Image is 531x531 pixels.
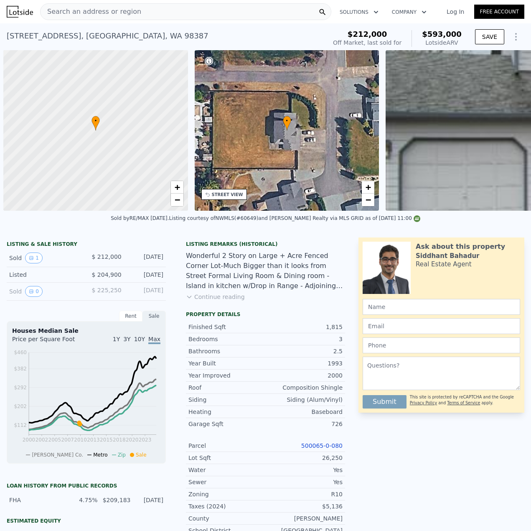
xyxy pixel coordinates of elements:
div: Houses Median Sale [12,327,160,335]
div: [DATE] [128,253,163,263]
div: Sewer [188,478,266,486]
div: Finished Sqft [188,323,266,331]
div: Parcel [188,442,266,450]
div: $5,136 [266,502,343,511]
span: $593,000 [422,30,462,38]
div: Garage Sqft [188,420,266,428]
tspan: 2020 [126,437,139,443]
div: Bathrooms [188,347,266,355]
span: $212,000 [348,30,387,38]
a: Zoom in [171,181,183,194]
button: Company [385,5,433,20]
div: This site is protected by reCAPTCHA and the Google and apply. [410,392,520,408]
a: Terms of Service [447,401,480,405]
a: Log In [437,8,474,16]
input: Name [363,299,520,315]
a: 500065-0-080 [301,442,343,449]
a: Free Account [474,5,524,19]
span: Zip [118,452,126,458]
div: Heating [188,408,266,416]
div: 3 [266,335,343,343]
div: Listing Remarks (Historical) [186,241,345,248]
div: Lot Sqft [188,454,266,462]
div: Baseboard [266,408,343,416]
tspan: $292 [14,385,27,391]
span: Metro [93,452,107,458]
div: Siding (Alum/Vinyl) [266,396,343,404]
tspan: 2023 [139,437,152,443]
div: Year Built [188,359,266,368]
div: • [91,116,100,130]
a: Zoom out [362,194,374,206]
input: Email [363,318,520,334]
div: Siddhant Bahadur [416,252,479,260]
div: LISTING & SALE HISTORY [7,241,166,249]
div: Lotside ARV [422,38,462,47]
div: Property details [186,311,345,318]
div: [STREET_ADDRESS] , [GEOGRAPHIC_DATA] , WA 98387 [7,30,208,42]
tspan: $460 [14,350,27,355]
div: Real Estate Agent [416,260,472,268]
div: Sale [142,311,166,322]
div: Estimated Equity [7,518,166,524]
span: − [174,194,180,205]
tspan: 2018 [113,437,126,443]
a: Zoom out [171,194,183,206]
span: + [174,182,180,192]
div: 1993 [266,359,343,368]
div: FHA [9,496,65,504]
div: 26,250 [266,454,343,462]
button: View historical data [25,286,43,297]
div: Bedrooms [188,335,266,343]
button: Continue reading [186,293,245,301]
span: 3Y [123,336,130,342]
div: Listed [9,271,80,279]
tspan: $382 [14,366,27,372]
div: • [283,116,291,130]
span: $ 204,900 [91,271,121,278]
span: Sale [136,452,147,458]
div: Off Market, last sold for [333,38,401,47]
tspan: 2010 [74,437,87,443]
div: Yes [266,466,343,474]
span: 10Y [134,336,145,342]
div: $209,183 [103,496,131,504]
span: Max [148,336,160,344]
button: Show Options [508,28,524,45]
div: [DATE] [135,496,163,504]
a: Privacy Policy [410,401,437,405]
span: • [91,117,100,125]
div: Wonderful 2 Story on Large + Acre Fenced Corner Lot-Much Bigger than it looks from Street Formal ... [186,251,345,291]
tspan: 2002 [36,437,48,443]
span: − [366,194,371,205]
span: + [366,182,371,192]
div: 2000 [266,371,343,380]
div: [DATE] [128,286,163,297]
a: Zoom in [362,181,374,194]
div: Taxes (2024) [188,502,266,511]
div: 1,815 [266,323,343,331]
tspan: 2005 [48,437,61,443]
div: 2.5 [266,347,343,355]
tspan: 2000 [23,437,36,443]
div: Listing courtesy of NWMLS (#60649) and [PERSON_NAME] Realty via MLS GRID as of [DATE] 11:00 [169,215,420,221]
div: 4.75% [70,496,98,504]
div: Composition Shingle [266,383,343,392]
img: Lotside [7,6,33,18]
div: Zoning [188,490,266,498]
span: 1Y [113,336,120,342]
div: Sold by RE/MAX [DATE] . [111,215,169,221]
div: [PERSON_NAME] [266,514,343,523]
div: R10 [266,490,343,498]
button: Solutions [333,5,385,20]
div: Yes [266,478,343,486]
div: County [188,514,266,523]
tspan: $112 [14,422,27,428]
div: Sold [9,286,80,297]
input: Phone [363,337,520,353]
button: View historical data [25,253,43,263]
div: Year Improved [188,371,266,380]
span: $ 212,000 [91,253,121,260]
div: [DATE] [128,271,163,279]
div: Sold [9,253,80,263]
